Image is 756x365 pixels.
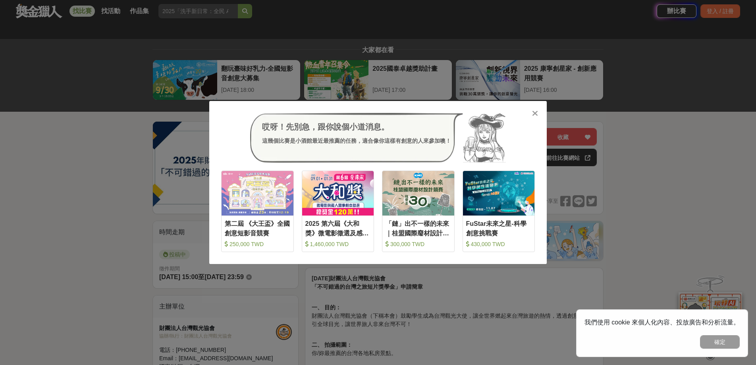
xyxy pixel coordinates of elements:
img: Cover Image [302,171,374,215]
button: 確定 [700,335,740,349]
img: Avatar [463,113,506,163]
a: Cover Image2025 第六屆《大和獎》微電影徵選及感人實事分享 1,460,000 TWD [302,171,374,252]
a: Cover Image第二屆 《大王盃》全國創意短影音競賽 250,000 TWD [221,171,294,252]
div: 「鏈」出不一樣的未來｜桂盟國際廢材設計競賽 [386,219,451,237]
div: 1,460,000 TWD [305,240,371,248]
div: 430,000 TWD [466,240,532,248]
div: FuStar未來之星-科學創意挑戰賽 [466,219,532,237]
div: 哎呀！先別急，跟你說個小道消息。 [262,121,451,133]
a: Cover ImageFuStar未來之星-科學創意挑戰賽 430,000 TWD [463,171,535,252]
span: 我們使用 cookie 來個人化內容、投放廣告和分析流量。 [584,319,740,326]
a: Cover Image「鏈」出不一樣的未來｜桂盟國際廢材設計競賽 300,000 TWD [382,171,455,252]
div: 2025 第六屆《大和獎》微電影徵選及感人實事分享 [305,219,371,237]
div: 第二屆 《大王盃》全國創意短影音競賽 [225,219,290,237]
div: 這幾個比賽是小酒館最近最推薦的任務，適合像你這樣有創意的人來參加噢！ [262,137,451,145]
img: Cover Image [463,171,535,215]
div: 300,000 TWD [386,240,451,248]
img: Cover Image [222,171,293,215]
img: Cover Image [382,171,454,215]
div: 250,000 TWD [225,240,290,248]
